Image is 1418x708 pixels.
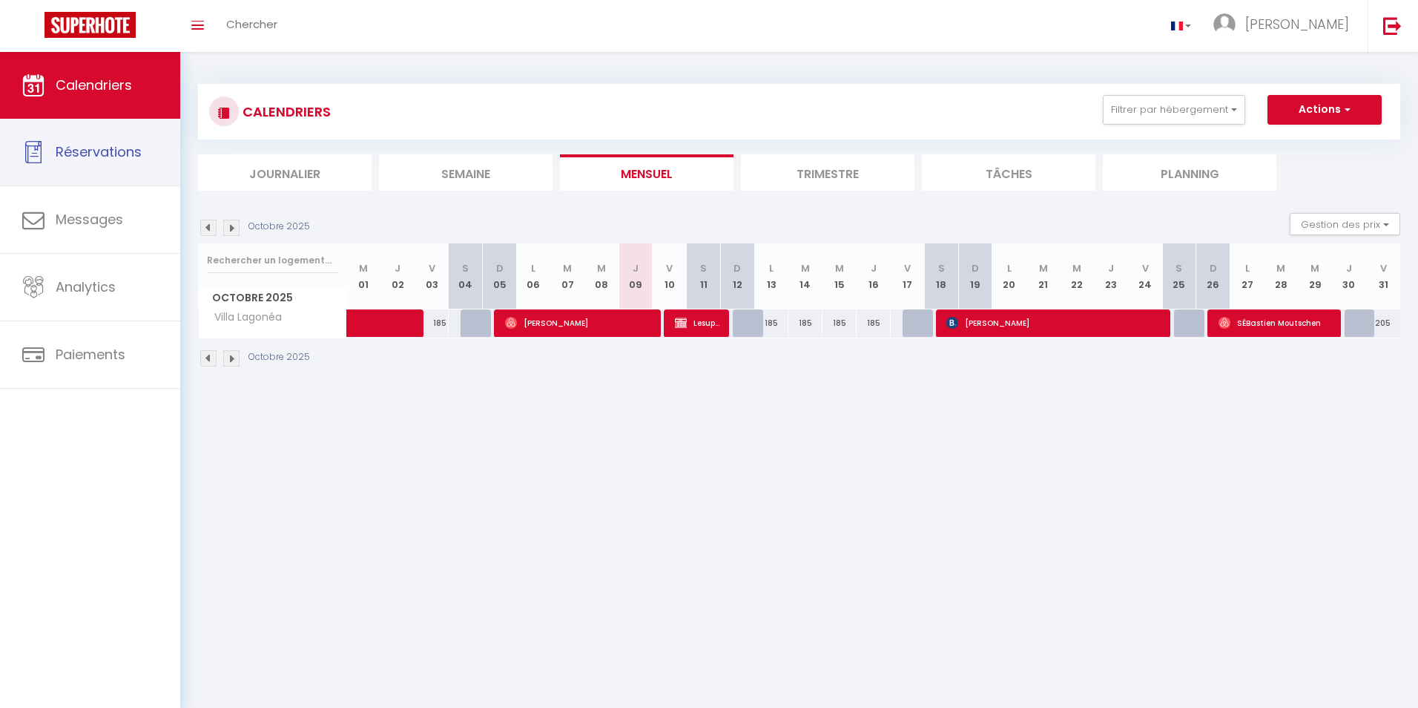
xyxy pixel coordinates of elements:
span: Lesuperbe [PERSON_NAME] [675,309,719,337]
th: 05 [483,243,517,309]
span: Octobre 2025 [199,287,346,309]
li: Mensuel [560,154,733,191]
div: 205 [1366,309,1400,337]
th: 09 [619,243,653,309]
abbr: L [1007,261,1012,275]
abbr: J [871,261,877,275]
th: 03 [415,243,449,309]
th: 29 [1298,243,1332,309]
abbr: V [904,261,911,275]
th: 14 [788,243,822,309]
img: logout [1383,16,1402,35]
abbr: V [666,261,673,275]
abbr: S [462,261,469,275]
abbr: M [801,261,810,275]
span: Paiements [56,345,125,364]
li: Tâches [922,154,1095,191]
abbr: M [1310,261,1319,275]
span: SÉBastien Moutschen [1219,309,1330,337]
abbr: M [1039,261,1048,275]
span: [PERSON_NAME] [946,309,1158,337]
abbr: L [769,261,774,275]
span: Calendriers [56,76,132,94]
abbr: D [733,261,741,275]
th: 17 [891,243,925,309]
th: 15 [822,243,857,309]
th: 12 [720,243,754,309]
abbr: M [359,261,368,275]
abbr: D [972,261,979,275]
button: Actions [1267,95,1382,125]
th: 07 [550,243,584,309]
th: 16 [857,243,891,309]
abbr: J [1346,261,1352,275]
button: Gestion des prix [1290,213,1400,235]
th: 26 [1196,243,1230,309]
th: 28 [1264,243,1298,309]
p: Octobre 2025 [248,350,310,364]
th: 31 [1366,243,1400,309]
th: 22 [1061,243,1095,309]
li: Journalier [198,154,372,191]
span: Chercher [226,16,277,32]
abbr: M [563,261,572,275]
span: Réservations [56,142,142,161]
th: 10 [653,243,687,309]
span: Analytics [56,278,116,296]
th: 01 [347,243,381,309]
th: 24 [1128,243,1162,309]
abbr: S [938,261,945,275]
th: 18 [924,243,958,309]
th: 25 [1162,243,1196,309]
th: 21 [1026,243,1061,309]
abbr: M [1276,261,1285,275]
abbr: L [1245,261,1250,275]
abbr: M [835,261,844,275]
input: Rechercher un logement... [207,247,338,274]
abbr: D [496,261,504,275]
p: Octobre 2025 [248,220,310,234]
abbr: V [1142,261,1149,275]
div: 185 [788,309,822,337]
li: Planning [1103,154,1276,191]
abbr: S [1175,261,1182,275]
th: 20 [992,243,1026,309]
abbr: M [597,261,606,275]
th: 23 [1094,243,1128,309]
th: 06 [517,243,551,309]
abbr: M [1072,261,1081,275]
abbr: J [395,261,400,275]
abbr: D [1210,261,1217,275]
h3: CALENDRIERS [239,95,331,128]
img: ... [1213,13,1236,36]
abbr: V [1380,261,1387,275]
span: [PERSON_NAME] [505,309,650,337]
th: 08 [584,243,619,309]
th: 04 [449,243,483,309]
th: 02 [380,243,415,309]
abbr: V [429,261,435,275]
img: Super Booking [44,12,136,38]
abbr: S [700,261,707,275]
div: 185 [857,309,891,337]
li: Semaine [379,154,553,191]
li: Trimestre [741,154,914,191]
th: 11 [687,243,721,309]
abbr: J [1108,261,1114,275]
div: 185 [754,309,788,337]
th: 19 [958,243,992,309]
th: 13 [754,243,788,309]
abbr: J [633,261,639,275]
span: [PERSON_NAME] [1245,15,1349,33]
span: Villa Lagonéa [201,309,286,326]
abbr: L [531,261,535,275]
div: 185 [822,309,857,337]
th: 27 [1230,243,1264,309]
button: Filtrer par hébergement [1103,95,1245,125]
th: 30 [1332,243,1366,309]
span: Messages [56,210,123,229]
